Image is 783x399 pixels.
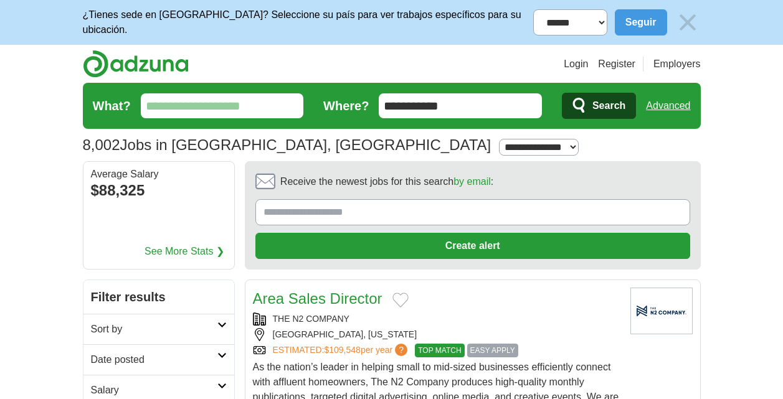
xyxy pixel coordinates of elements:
[467,344,518,357] span: EASY APPLY
[415,344,464,357] span: TOP MATCH
[253,328,620,341] div: [GEOGRAPHIC_DATA], [US_STATE]
[83,50,189,78] img: Adzuna logo
[395,344,407,356] span: ?
[83,134,120,156] span: 8,002
[145,244,224,259] a: See More Stats ❯
[324,345,360,355] span: $109,548
[280,174,493,189] span: Receive the newest jobs for this search :
[83,280,234,314] h2: Filter results
[91,322,217,337] h2: Sort by
[253,312,620,326] div: THE N2 COMPANY
[91,383,217,398] h2: Salary
[91,352,217,367] h2: Date posted
[323,96,369,115] label: Where?
[392,293,409,307] button: Add to favorite jobs
[273,344,410,357] a: ESTIMATED:$109,548per year?
[83,344,234,375] a: Date posted
[83,314,234,344] a: Sort by
[83,7,533,37] p: ¿Tienes sede en [GEOGRAPHIC_DATA]? Seleccione su país para ver trabajos específicos para su ubica...
[630,288,693,334] img: Company logo
[83,136,491,153] h1: Jobs in [GEOGRAPHIC_DATA], [GEOGRAPHIC_DATA]
[93,96,131,115] label: What?
[615,9,667,35] button: Seguir
[453,176,491,187] a: by email
[675,9,701,35] img: icon_close_no_bg.svg
[253,290,382,307] a: Area Sales Director
[255,233,690,259] button: Create alert
[91,169,227,179] div: Average Salary
[91,179,227,202] div: $88,325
